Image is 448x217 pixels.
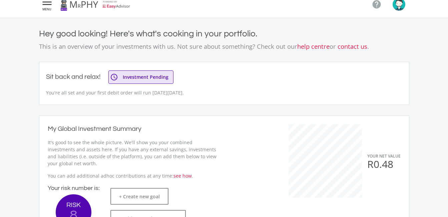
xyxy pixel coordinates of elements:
h2: My Global Investment Summary [48,124,141,134]
span: Investment Pending [119,75,172,79]
span: MENU [41,8,53,11]
p: It's good to see the whole picture. We'll show you your combined investments and assets here. If ... [48,139,217,167]
i: access_time [110,73,117,81]
a: contact us [338,42,367,50]
span: YOUR NET VALUE [367,153,401,159]
p: You can add additional adhoc contributions at any time: . [48,172,217,179]
h4: Hey good looking! Here's what's cooking in your portfolio. [39,29,409,39]
p: This is an overview of your investments with us. Not sure about something? Check out our or . [39,42,409,51]
span: RISK [56,202,91,208]
a: help centre [297,42,330,50]
span: R0.48 [367,157,393,171]
button: + Create new goal [110,188,168,205]
p: You're all set and your first debit order will run [DATE][DATE]. [46,89,194,96]
h2: Sit back and relax! [46,72,100,82]
a: see how [173,173,192,179]
h4: Your risk number is: [48,185,100,192]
